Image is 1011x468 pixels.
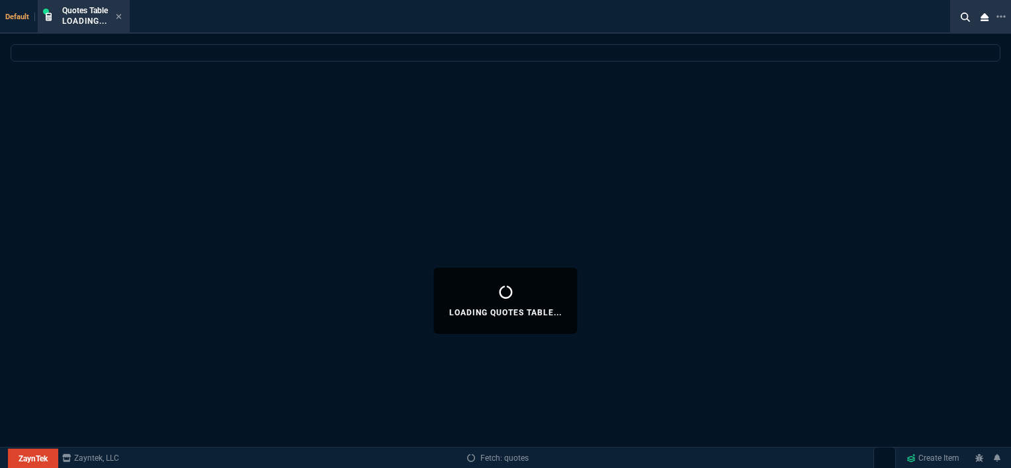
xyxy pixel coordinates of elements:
nx-icon: Search [955,9,975,25]
nx-icon: Close Tab [116,12,122,22]
nx-icon: Open New Tab [996,11,1006,23]
span: Default [5,13,35,21]
a: msbcCompanyName [58,452,123,464]
a: Create Item [901,448,965,468]
a: Fetch: quotes [467,452,529,464]
p: Loading Quotes Table... [449,307,561,318]
p: Loading... [62,16,108,26]
nx-icon: Close Workbench [975,9,994,25]
span: Quotes Table [62,6,108,15]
